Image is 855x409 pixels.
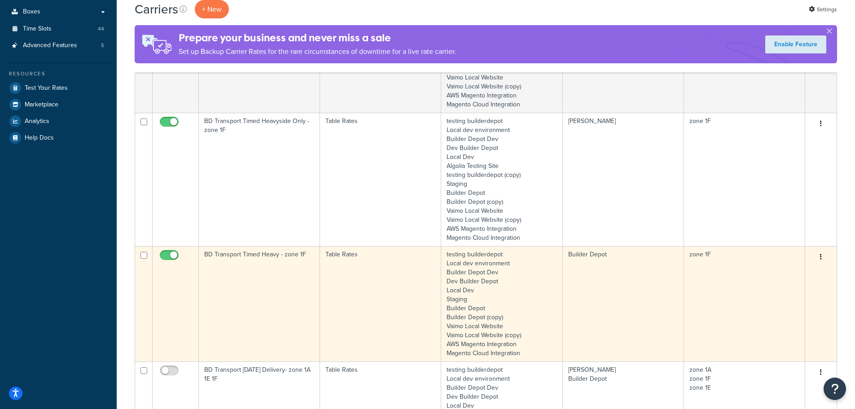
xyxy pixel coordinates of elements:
[101,42,104,49] span: 5
[25,84,68,92] span: Test Your Rates
[179,45,456,58] p: Set up Backup Carrier Rates for the rare circumstances of downtime for a live rate carrier.
[809,3,837,16] a: Settings
[320,246,441,361] td: Table Rates
[7,80,110,96] a: Test Your Rates
[824,378,846,400] button: Open Resource Center
[25,101,58,109] span: Marketplace
[25,134,54,142] span: Help Docs
[23,25,52,33] span: Time Slots
[98,25,104,33] span: 44
[7,37,110,54] li: Advanced Features
[441,246,562,361] td: testing builderdepot Local dev environment Builder Depot Dev Dev Builder Depot Local Dev Staging ...
[563,113,684,246] td: [PERSON_NAME]
[7,113,110,129] a: Analytics
[7,4,110,20] a: Boxes
[7,70,110,78] div: Resources
[199,113,320,246] td: BD Transport Timed Heavyside Only - zone 1F
[25,118,49,125] span: Analytics
[135,0,178,18] h1: Carriers
[765,35,826,53] a: Enable Feature
[7,130,110,146] a: Help Docs
[179,31,456,45] h4: Prepare your business and never miss a sale
[684,246,805,361] td: zone 1F
[7,21,110,37] a: Time Slots 44
[23,8,40,16] span: Boxes
[7,97,110,113] a: Marketplace
[199,246,320,361] td: BD Transport Timed Heavy - zone 1F
[7,37,110,54] a: Advanced Features 5
[23,42,77,49] span: Advanced Features
[135,25,179,63] img: ad-rules-rateshop-fe6ec290ccb7230408bd80ed9643f0289d75e0ffd9eb532fc0e269fcd187b520.png
[684,113,805,246] td: zone 1F
[7,21,110,37] li: Time Slots
[563,246,684,361] td: Builder Depot
[441,113,562,246] td: testing builderdepot Local dev environment Builder Depot Dev Dev Builder Depot Local Dev Algolia ...
[320,113,441,246] td: Table Rates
